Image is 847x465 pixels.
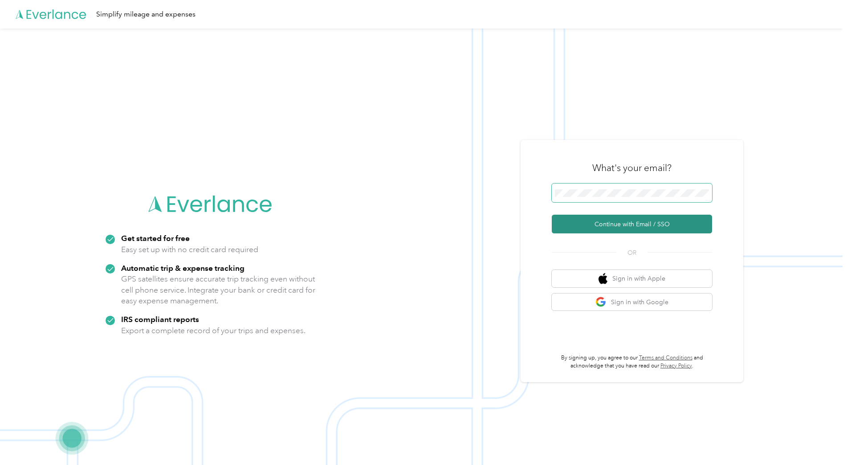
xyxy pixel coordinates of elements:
[96,9,195,20] div: Simplify mileage and expenses
[121,325,305,336] p: Export a complete record of your trips and expenses.
[616,248,647,257] span: OR
[121,273,316,306] p: GPS satellites ensure accurate trip tracking even without cell phone service. Integrate your bank...
[599,273,607,284] img: apple logo
[552,270,712,287] button: apple logoSign in with Apple
[121,233,190,243] strong: Get started for free
[595,297,607,308] img: google logo
[552,294,712,311] button: google logoSign in with Google
[121,314,199,324] strong: IRS compliant reports
[121,263,244,273] strong: Automatic trip & expense tracking
[592,162,672,174] h3: What's your email?
[660,363,692,369] a: Privacy Policy
[552,354,712,370] p: By signing up, you agree to our and acknowledge that you have read our .
[552,215,712,233] button: Continue with Email / SSO
[121,244,258,255] p: Easy set up with no credit card required
[639,355,692,361] a: Terms and Conditions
